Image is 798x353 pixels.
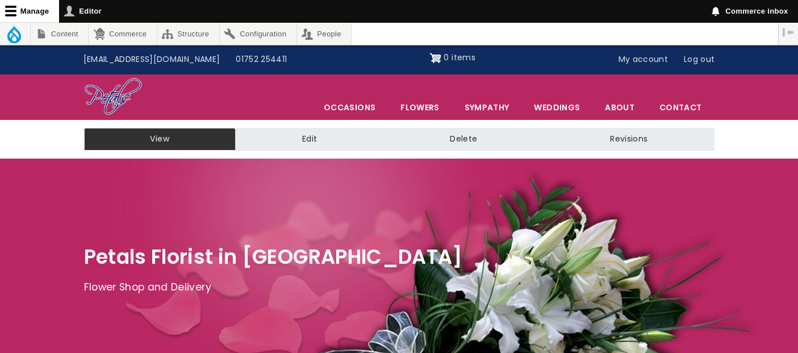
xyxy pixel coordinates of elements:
a: Log out [676,49,722,70]
span: Petals Florist in [GEOGRAPHIC_DATA] [84,243,463,271]
a: Edit [236,128,383,151]
a: Structure [157,23,219,45]
img: Shopping cart [430,49,441,67]
span: Weddings [522,95,592,119]
a: Flowers [388,95,451,119]
p: Flower Shop and Delivery [84,279,715,296]
a: Content [31,23,88,45]
a: [EMAIL_ADDRESS][DOMAIN_NAME] [76,49,228,70]
nav: Tabs [76,128,723,151]
button: Vertical orientation [779,23,798,42]
a: About [593,95,646,119]
a: My account [611,49,676,70]
a: 01752 254411 [228,49,295,70]
a: Configuration [220,23,296,45]
a: Revisions [544,128,714,151]
a: People [297,23,352,45]
a: Commerce [89,23,156,45]
a: Delete [383,128,544,151]
span: 0 items [444,52,475,63]
a: Contact [647,95,713,119]
a: Sympathy [453,95,521,119]
a: Shopping cart 0 items [430,49,475,67]
a: View [84,128,236,151]
img: Home [84,77,143,117]
span: Occasions [312,95,387,119]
